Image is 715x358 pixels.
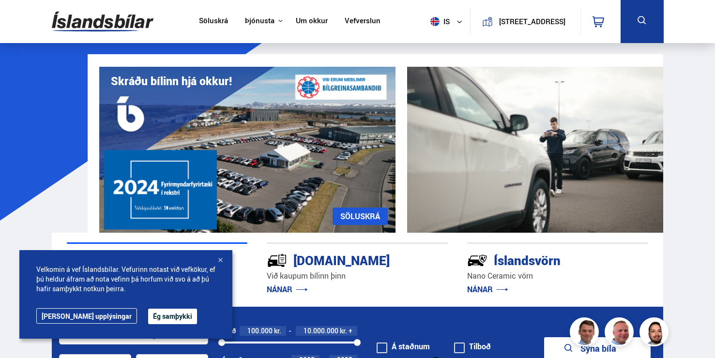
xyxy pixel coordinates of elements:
[641,319,670,348] img: nhp88E3Fdnt1Opn2.png
[52,6,153,37] img: G0Ugv5HjCgRt.svg
[349,327,352,335] span: +
[148,309,197,324] button: Ég samþykki
[296,16,328,27] a: Um okkur
[476,8,575,35] a: [STREET_ADDRESS]
[430,17,440,26] img: svg+xml;base64,PHN2ZyB4bWxucz0iaHR0cDovL3d3dy53My5vcmcvMjAwMC9zdmciIHdpZHRoPSI1MTIiIGhlaWdodD0iNT...
[274,327,281,335] span: kr.
[199,16,228,27] a: Söluskrá
[377,343,430,350] label: Á staðnum
[340,327,347,335] span: kr.
[426,7,470,36] button: is
[36,308,137,324] a: [PERSON_NAME] upplýsingar
[454,343,491,350] label: Tilboð
[111,75,232,88] h1: Skráðu bílinn hjá okkur!
[426,17,451,26] span: is
[267,251,413,268] div: [DOMAIN_NAME]
[247,326,273,335] span: 100.000
[467,250,487,270] img: -Svtn6bYgwAsiwNX.svg
[606,319,635,348] img: siFngHWaQ9KaOqBr.png
[345,16,380,27] a: Vefverslun
[467,284,508,295] a: NÁNAR
[267,250,287,270] img: tr5P-W3DuiFaO7aO.svg
[467,270,648,282] p: Nano Ceramic vörn
[99,67,396,233] img: eKx6w-_Home_640_.png
[304,326,338,335] span: 10.000.000
[245,16,274,26] button: Þjónusta
[267,270,448,282] p: Við kaupum bílinn þinn
[333,208,388,225] a: SÖLUSKRÁ
[267,284,308,295] a: NÁNAR
[571,319,600,348] img: FbJEzSuNWCJXmdc-.webp
[497,17,568,26] button: [STREET_ADDRESS]
[36,265,215,294] span: Velkomin á vef Íslandsbílar. Vefurinn notast við vefkökur, ef þú heldur áfram að nota vefinn þá h...
[467,251,614,268] div: Íslandsvörn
